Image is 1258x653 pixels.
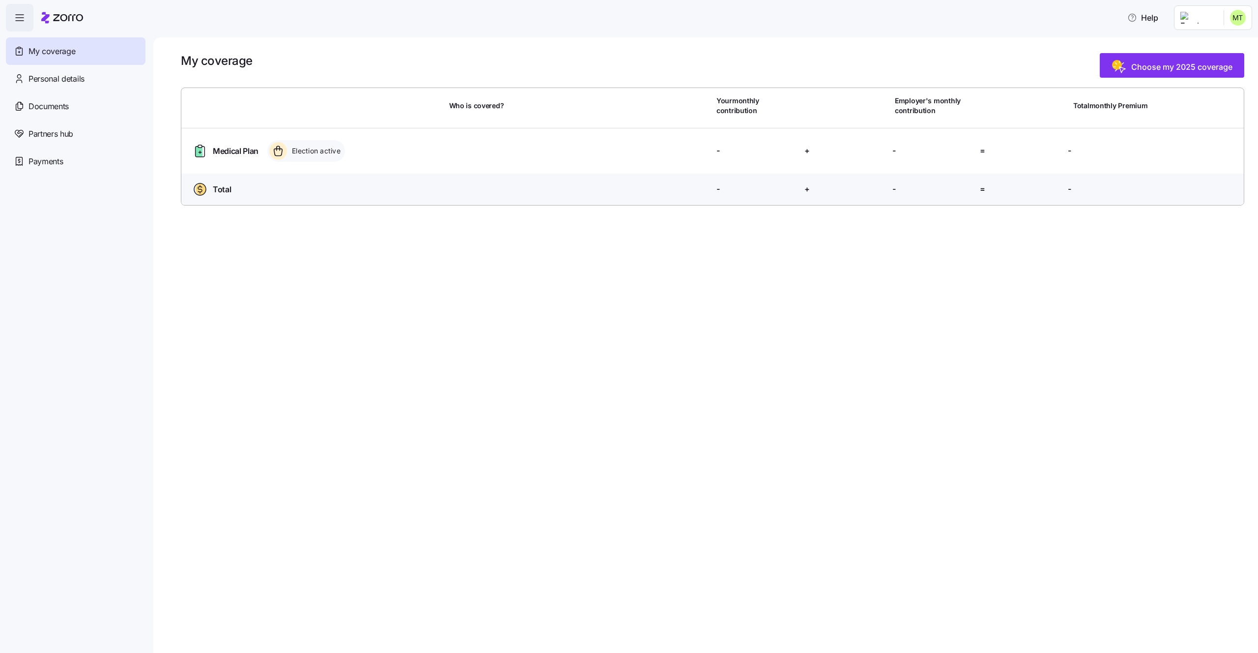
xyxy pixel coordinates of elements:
[1131,61,1232,73] span: Choose my 2025 coverage
[716,96,798,116] span: Your monthly contribution
[29,155,63,168] span: Payments
[980,183,985,195] span: =
[29,45,75,58] span: My coverage
[29,128,73,140] span: Partners hub
[213,183,231,196] span: Total
[213,145,258,157] span: Medical Plan
[1119,8,1166,28] button: Help
[1230,10,1246,26] img: 4fc01d5f77c867037ee3fa4ef1729bbb
[6,65,145,92] a: Personal details
[1180,12,1216,24] img: Employer logo
[181,53,253,68] h1: My coverage
[29,100,69,113] span: Documents
[6,37,145,65] a: My coverage
[6,120,145,148] a: Partners hub
[449,101,504,111] span: Who is covered?
[892,145,896,157] span: -
[6,148,145,175] a: Payments
[1127,12,1158,24] span: Help
[895,96,976,116] span: Employer's monthly contribution
[29,73,85,85] span: Personal details
[6,92,145,120] a: Documents
[1068,145,1071,157] span: -
[804,145,810,157] span: +
[892,183,896,195] span: -
[1073,101,1147,111] span: Total monthly Premium
[1100,53,1244,78] button: Choose my 2025 coverage
[289,146,341,156] span: Election active
[804,183,810,195] span: +
[1068,183,1071,195] span: -
[980,145,985,157] span: =
[716,183,720,195] span: -
[716,145,720,157] span: -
